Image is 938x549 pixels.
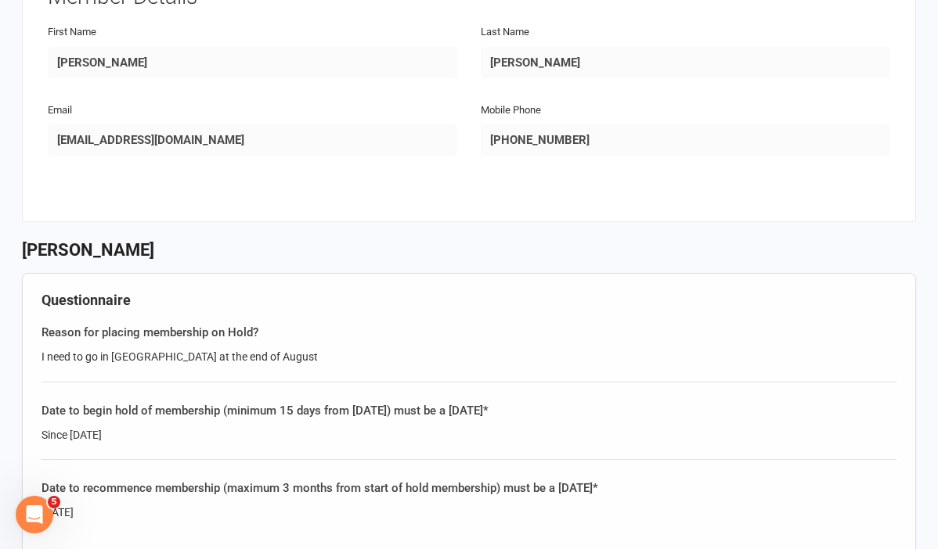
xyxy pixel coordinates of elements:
iframe: Intercom live chat [16,496,53,533]
label: Mobile Phone [481,102,541,119]
label: Email [48,102,72,119]
label: Last Name [481,24,529,41]
div: I need to go in [GEOGRAPHIC_DATA] at the end of August [41,348,897,365]
span: 5 [48,496,60,508]
h3: [PERSON_NAME] [22,241,916,260]
div: Date to recommence membership (maximum 3 months from start of hold membership) must be a [DATE]* [41,479,897,497]
label: First Name [48,24,96,41]
div: Date to begin hold of membership (minimum 15 days from [DATE]) must be a [DATE]* [41,401,897,420]
h4: Questionnaire [41,292,897,308]
div: Reason for placing membership on Hold? [41,323,897,342]
div: [DATE] [41,504,897,521]
div: Since [DATE] [41,426,897,443]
